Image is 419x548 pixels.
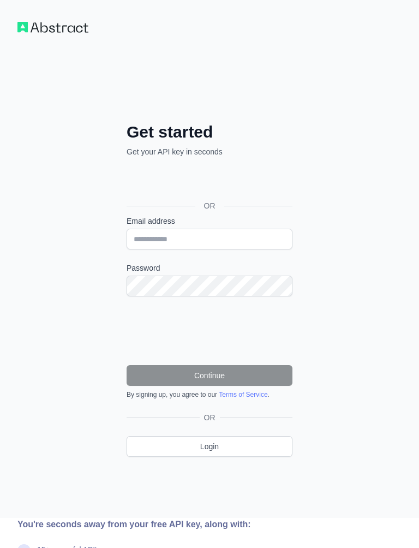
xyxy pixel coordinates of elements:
iframe: “使用 Google 账号登录”按钮 [121,169,296,193]
img: Workflow [17,22,88,33]
button: Continue [127,365,292,386]
a: Login [127,436,292,457]
span: OR [200,412,220,423]
iframe: reCAPTCHA [127,309,292,352]
a: Terms of Service [219,391,267,398]
div: 使用 Google 账号登录。在新标签页中打开 [127,169,290,193]
label: Password [127,263,292,273]
h2: Get started [127,122,292,142]
div: By signing up, you agree to our . [127,390,292,399]
div: You're seconds away from your free API key, along with: [17,518,352,531]
p: Get your API key in seconds [127,146,292,157]
label: Email address [127,216,292,227]
span: OR [195,200,224,211]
